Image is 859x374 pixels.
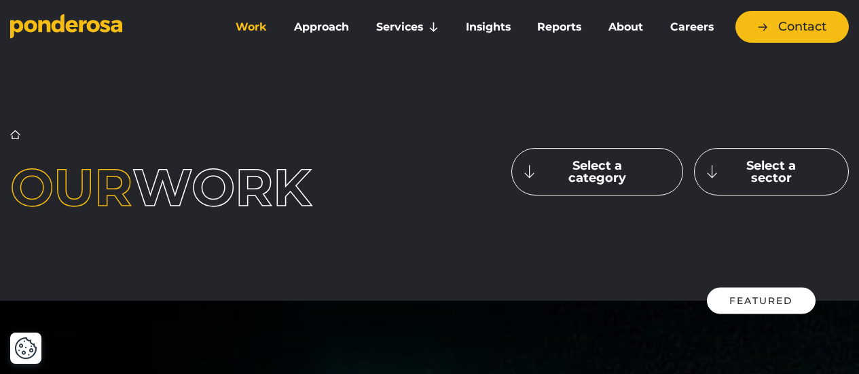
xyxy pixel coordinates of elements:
[735,11,849,43] a: Contact
[10,130,20,140] a: Home
[659,13,725,41] a: Careers
[527,13,593,41] a: Reports
[10,155,132,219] span: Our
[10,14,204,41] a: Go to homepage
[511,148,683,195] button: Select a category
[10,162,348,213] h1: work
[598,13,654,41] a: About
[14,337,37,360] button: Cookie Settings
[707,287,816,314] div: Featured
[283,13,360,41] a: Approach
[455,13,522,41] a: Insights
[365,13,450,41] a: Services
[14,337,37,360] img: Revisit consent button
[225,13,278,41] a: Work
[694,148,849,195] button: Select a sector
